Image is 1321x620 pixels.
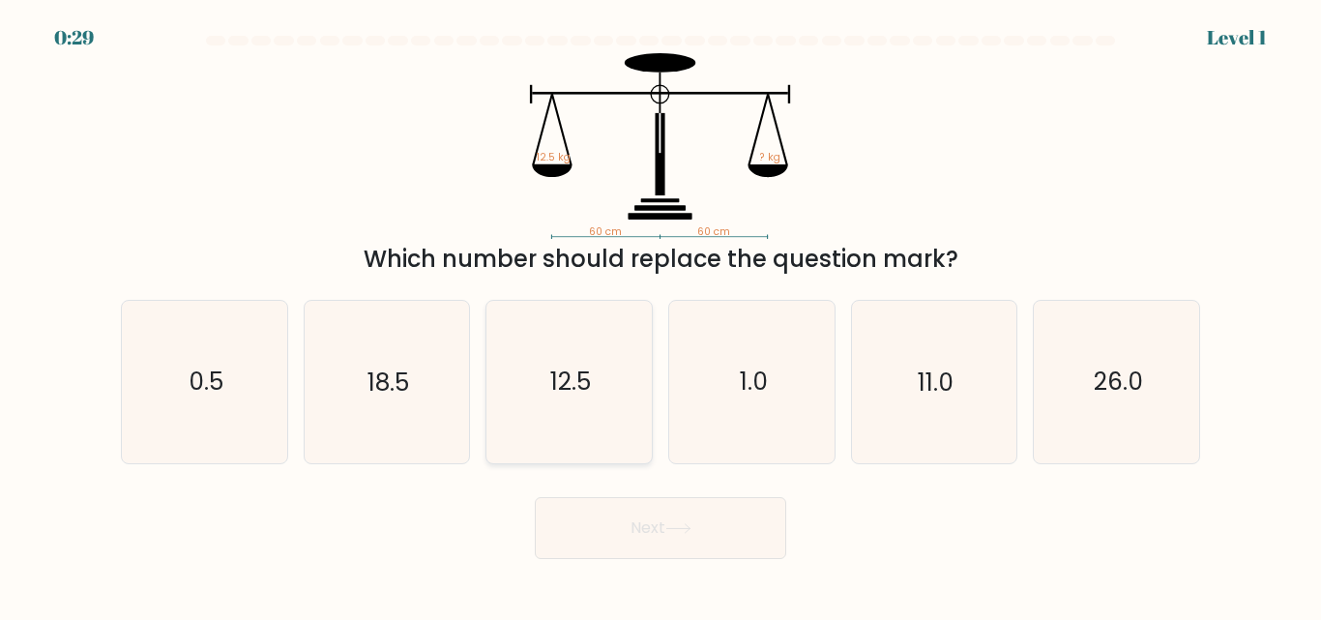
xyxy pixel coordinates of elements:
[589,224,622,239] tspan: 60 cm
[537,151,571,165] tspan: 12.5 kg
[1094,366,1143,399] text: 26.0
[189,366,223,399] text: 0.5
[535,497,786,559] button: Next
[132,242,1189,277] div: Which number should replace the question mark?
[739,366,767,399] text: 1.0
[550,366,591,399] text: 12.5
[698,224,731,239] tspan: 60 cm
[1207,23,1267,52] div: Level 1
[918,366,954,399] text: 11.0
[54,23,94,52] div: 0:29
[760,151,780,165] tspan: ? kg
[367,366,409,399] text: 18.5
